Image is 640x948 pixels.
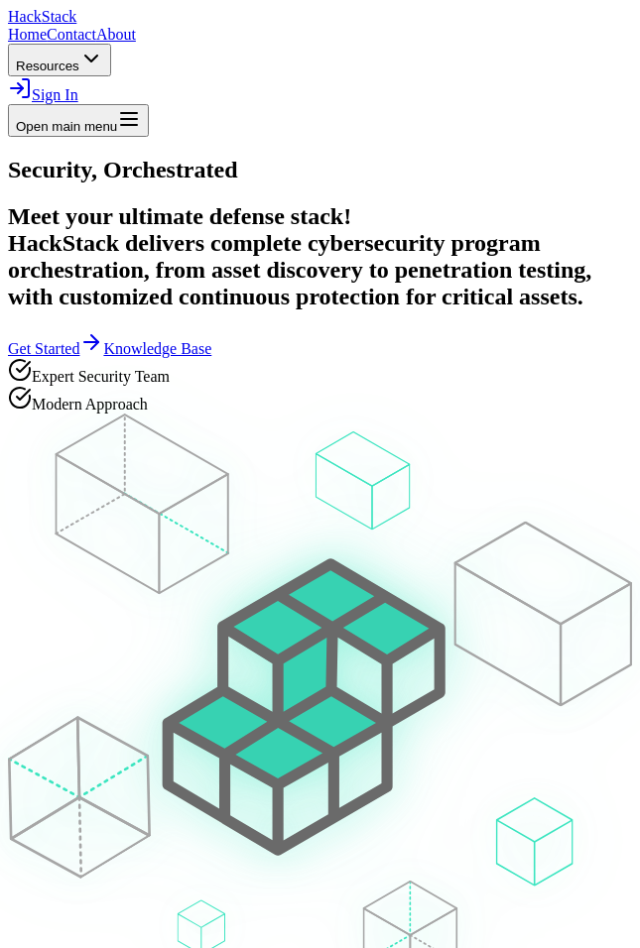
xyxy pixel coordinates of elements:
[8,86,78,103] a: Sign In
[8,358,632,386] div: Expert Security Team
[42,8,77,25] span: Stack
[8,104,149,137] button: Open main menu
[8,8,76,25] a: HackStack
[291,203,351,229] strong: stack!
[103,340,211,357] a: Knowledge Base
[8,203,632,310] h2: Meet your ultimate defense
[8,340,103,357] a: Get Started
[32,86,78,103] span: Sign In
[96,26,136,43] a: About
[8,230,591,309] span: HackStack delivers complete cybersecurity program orchestration, from asset discovery to penetrat...
[8,8,76,25] span: Hack
[8,26,47,43] a: Home
[8,44,111,76] button: Resources
[16,59,79,73] span: Resources
[47,26,96,43] a: Contact
[8,157,632,183] h1: Security,
[16,119,117,134] span: Open main menu
[8,386,632,414] div: Modern Approach
[103,157,238,182] span: Orchestrated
